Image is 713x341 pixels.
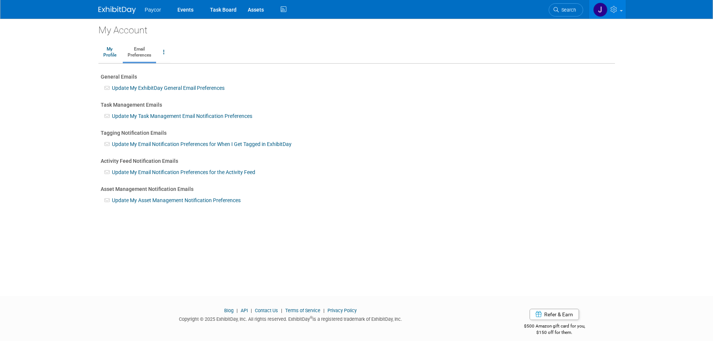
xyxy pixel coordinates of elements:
a: Refer & Earn [530,309,579,320]
a: API [241,308,248,313]
span: Paycor [145,7,161,13]
a: Update My ExhibitDay General Email Preferences [112,85,225,91]
span: Search [559,7,576,13]
sup: ® [310,316,313,320]
div: Activity Feed Notification Emails [101,157,613,165]
a: Blog [224,308,234,313]
div: $500 Amazon gift card for you, [494,318,615,335]
div: Copyright © 2025 ExhibitDay, Inc. All rights reserved. ExhibitDay is a registered trademark of Ex... [98,314,483,323]
div: Tagging Notification Emails [101,129,613,137]
div: Asset Management Notification Emails [101,185,613,193]
a: Privacy Policy [327,308,357,313]
a: EmailPreferences [123,43,156,62]
a: Terms of Service [285,308,320,313]
a: Search [549,3,583,16]
img: Jenny Campbell [593,3,607,17]
a: Update My Email Notification Preferences for When I Get Tagged in ExhibitDay [112,141,292,147]
div: Task Management Emails [101,101,613,109]
a: MyProfile [98,43,121,62]
a: Contact Us [255,308,278,313]
div: $150 off for them. [494,329,615,336]
span: | [235,308,240,313]
div: General Emails [101,73,613,80]
a: Update My Task Management Email Notification Preferences [112,113,252,119]
a: Update My Asset Management Notification Preferences [112,197,241,203]
div: My Account [98,19,615,37]
span: | [249,308,254,313]
img: ExhibitDay [98,6,136,14]
span: | [322,308,326,313]
span: | [279,308,284,313]
a: Update My Email Notification Preferences for the Activity Feed [112,169,255,175]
